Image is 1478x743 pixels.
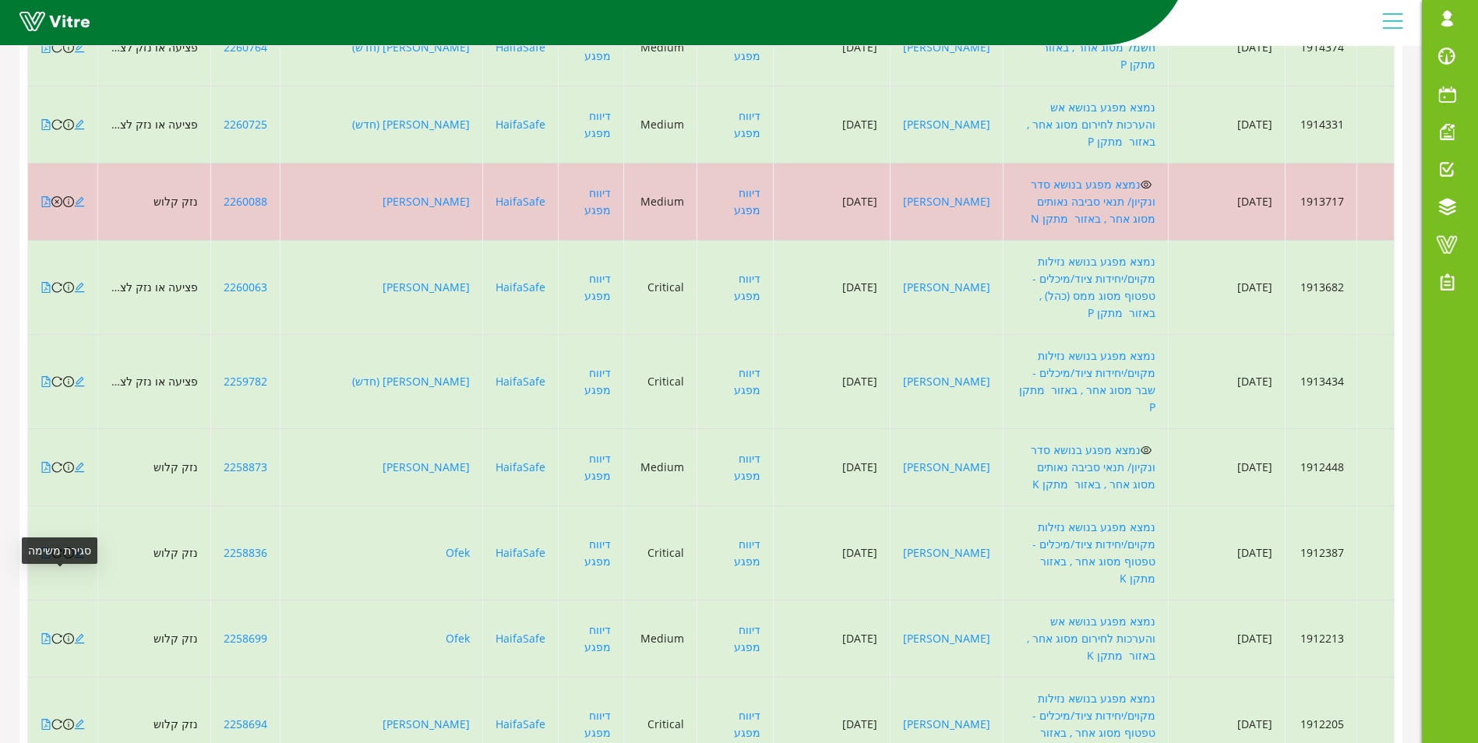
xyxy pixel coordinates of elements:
[584,365,611,397] a: דיווח מפגע
[51,196,62,207] span: close-circle
[41,719,51,730] span: file-pdf
[1169,241,1286,335] td: [DATE]
[496,194,545,209] a: HaifaSafe
[1286,9,1357,86] td: 1914374
[63,119,74,130] span: info-circle
[51,42,62,53] span: reload
[903,40,990,55] a: [PERSON_NAME]
[584,271,611,303] a: דיווח מפגע
[584,185,611,217] a: דיווח מפגע
[224,374,267,389] a: 2259782
[774,164,891,241] td: [DATE]
[774,429,891,506] td: [DATE]
[774,86,891,164] td: [DATE]
[734,271,760,303] a: דיווח מפגע
[41,40,51,55] a: file-pdf
[1141,445,1152,456] span: eye
[224,117,267,132] a: 2260725
[446,545,470,560] a: Ofek
[41,374,51,389] a: file-pdf
[734,365,760,397] a: דיווח מפגע
[1019,348,1155,414] a: נמצא מפגע בנושא נזילות מקוים/יחידות ציוד/מיכלים - שבר מסוג אחר , באזור מתקן P
[74,719,85,730] span: edit
[774,506,891,600] td: [DATE]
[584,708,611,740] a: דיווח מפגע
[584,451,611,483] a: דיווח מפגע
[51,719,62,730] span: reload
[41,117,51,132] a: file-pdf
[108,117,198,132] span: פציעה או נזק לציוד
[74,717,85,731] a: edit
[446,631,470,646] a: Ofek
[1286,600,1357,678] td: 1912213
[584,622,611,654] a: דיווח מפגע
[74,194,85,209] a: edit
[108,280,198,294] span: פציעה או נזק לציוד
[153,460,198,474] span: נזק קלוש
[1286,241,1357,335] td: 1913682
[383,280,470,294] a: [PERSON_NAME]
[624,335,697,429] td: Critical
[496,117,545,132] a: HaifaSafe
[1169,9,1286,86] td: [DATE]
[41,631,51,646] a: file-pdf
[734,537,760,569] a: דיווח מפגע
[108,40,198,55] span: פציעה או נזק לציוד
[496,631,545,646] a: HaifaSafe
[496,374,545,389] a: HaifaSafe
[51,633,62,644] span: reload
[734,622,760,654] a: דיווח מפגע
[383,717,470,731] a: [PERSON_NAME]
[41,194,51,209] a: file-pdf
[1169,164,1286,241] td: [DATE]
[224,631,267,646] a: 2258699
[74,633,85,644] span: edit
[1169,86,1286,164] td: [DATE]
[224,40,267,55] a: 2260764
[903,117,990,132] a: [PERSON_NAME]
[1031,442,1155,491] a: נמצא מפגע בנושא סדר ונקיון/ תנאי סביבה נאותים מסוג אחר , באזור מתקן K
[1141,179,1152,190] span: eye
[624,86,697,164] td: Medium
[74,42,85,53] span: edit
[108,374,198,389] span: פציעה או נזק לציוד
[224,545,267,560] a: 2258836
[41,119,51,130] span: file-pdf
[352,117,470,132] a: [PERSON_NAME] (חדש)
[584,108,611,140] a: דיווח מפגע
[774,335,891,429] td: [DATE]
[584,537,611,569] a: דיווח מפגע
[63,633,74,644] span: info-circle
[63,42,74,53] span: info-circle
[153,194,198,209] span: נזק קלוש
[903,631,990,646] a: [PERSON_NAME]
[63,376,74,387] span: info-circle
[74,119,85,130] span: edit
[41,42,51,53] span: file-pdf
[74,282,85,293] span: edit
[1286,429,1357,506] td: 1912448
[624,506,697,600] td: Critical
[734,185,760,217] a: דיווח מפגע
[22,537,97,564] div: סגירת משימה
[51,462,62,473] span: reload
[774,9,891,86] td: [DATE]
[1286,86,1357,164] td: 1914331
[41,376,51,387] span: file-pdf
[74,631,85,646] a: edit
[383,460,470,474] a: [PERSON_NAME]
[496,280,545,294] a: HaifaSafe
[224,194,267,209] a: 2260088
[774,600,891,678] td: [DATE]
[903,717,990,731] a: [PERSON_NAME]
[153,631,198,646] span: נזק קלוש
[903,194,990,209] a: [PERSON_NAME]
[1025,23,1155,72] a: נמצא מפגע בנושא סיכוני חשמל מסוג אחר , באזור מתקן P
[1027,100,1155,149] a: נמצא מפגע בנושא אש והערכות לחירום מסוג אחר , באזור מתקן P
[734,451,760,483] a: דיווח מפגע
[624,429,697,506] td: Medium
[41,717,51,731] a: file-pdf
[41,462,51,473] span: file-pdf
[624,241,697,335] td: Critical
[1027,614,1155,663] a: נמצא מפגע בנושא אש והערכות לחירום מסוג אחר , באזור מתקן K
